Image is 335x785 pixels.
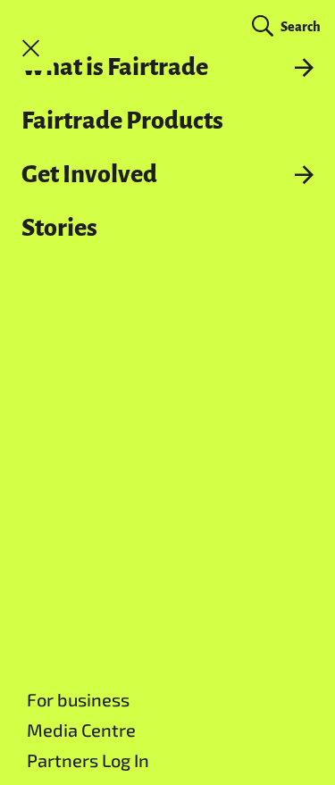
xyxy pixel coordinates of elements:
a: Toggle Menu [9,26,54,71]
a: For business [27,689,130,710]
a: Partners Log In [27,749,149,771]
span: Search [281,20,321,34]
a: Media Centre [27,719,136,740]
a: Search [245,13,328,41]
